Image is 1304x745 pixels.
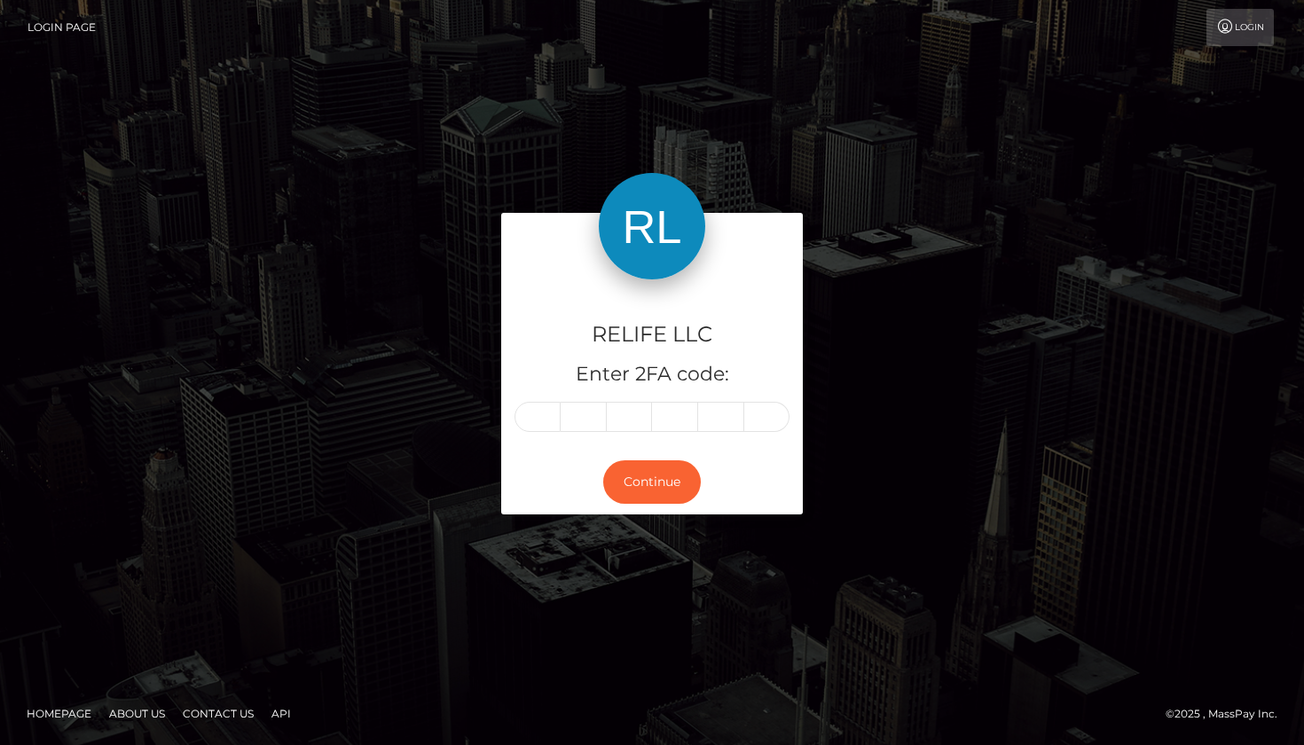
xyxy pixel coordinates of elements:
a: API [264,700,298,727]
div: © 2025 , MassPay Inc. [1166,704,1291,724]
h4: RELIFE LLC [515,319,789,350]
a: Contact Us [176,700,261,727]
a: Login Page [27,9,96,46]
a: About Us [102,700,172,727]
a: Homepage [20,700,98,727]
h5: Enter 2FA code: [515,361,789,388]
a: Login [1206,9,1274,46]
img: RELIFE LLC [599,173,705,279]
button: Continue [603,460,701,504]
